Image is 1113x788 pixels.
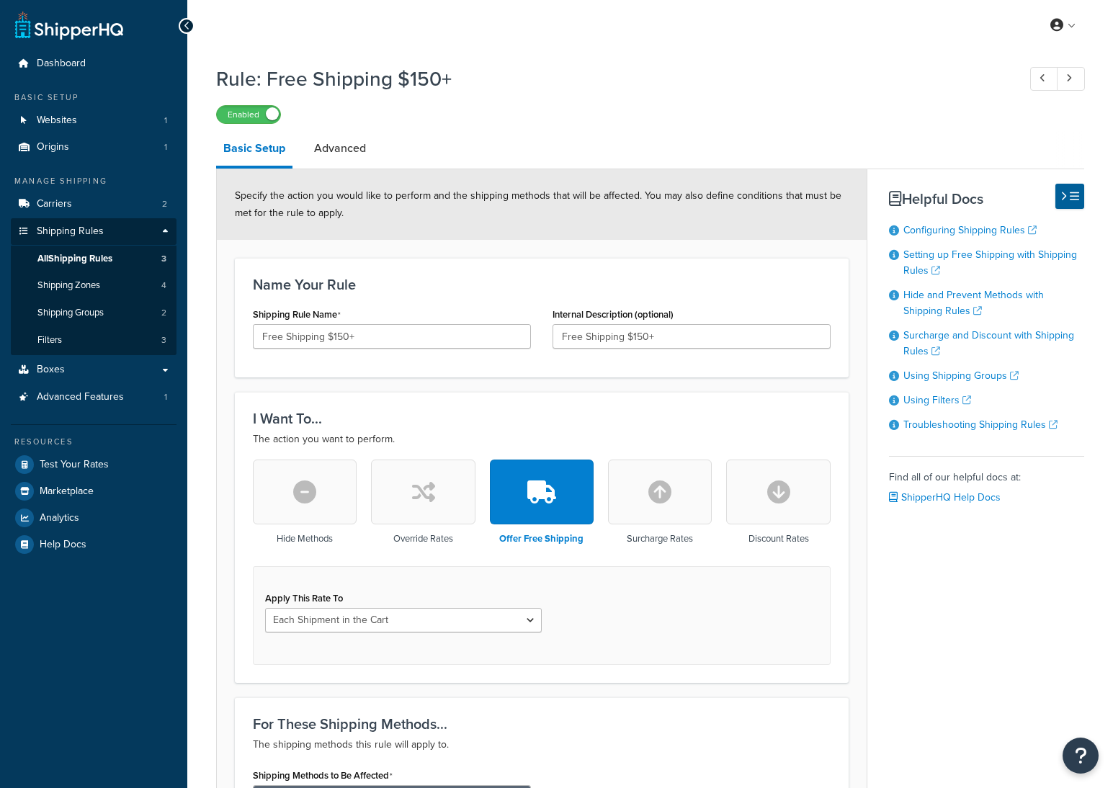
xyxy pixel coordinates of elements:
[217,106,280,123] label: Enabled
[499,534,584,544] h3: Offer Free Shipping
[903,393,971,408] a: Using Filters
[903,287,1044,318] a: Hide and Prevent Methods with Shipping Rules
[37,225,104,238] span: Shipping Rules
[11,272,176,299] li: Shipping Zones
[748,534,809,544] h3: Discount Rates
[11,175,176,187] div: Manage Shipping
[889,456,1084,508] div: Find all of our helpful docs at:
[11,532,176,558] a: Help Docs
[216,131,292,169] a: Basic Setup
[1055,184,1084,209] button: Hide Help Docs
[11,218,176,245] a: Shipping Rules
[37,141,69,153] span: Origins
[393,534,453,544] h3: Override Rates
[11,436,176,448] div: Resources
[37,58,86,70] span: Dashboard
[216,65,1004,93] h1: Rule: Free Shipping $150+
[903,328,1074,359] a: Surcharge and Discount with Shipping Rules
[37,253,112,265] span: All Shipping Rules
[40,539,86,551] span: Help Docs
[11,384,176,411] a: Advanced Features1
[903,247,1077,278] a: Setting up Free Shipping with Shipping Rules
[903,417,1058,432] a: Troubleshooting Shipping Rules
[11,246,176,272] a: AllShipping Rules3
[11,134,176,161] a: Origins1
[11,357,176,383] a: Boxes
[253,716,831,732] h3: For These Shipping Methods...
[265,593,343,604] label: Apply This Rate To
[11,134,176,161] li: Origins
[307,131,373,166] a: Advanced
[253,277,831,292] h3: Name Your Rule
[553,309,674,320] label: Internal Description (optional)
[161,307,166,319] span: 2
[164,115,167,127] span: 1
[11,91,176,104] div: Basic Setup
[11,384,176,411] li: Advanced Features
[11,107,176,134] li: Websites
[11,300,176,326] a: Shipping Groups2
[903,223,1037,238] a: Configuring Shipping Rules
[162,198,167,210] span: 2
[11,107,176,134] a: Websites1
[40,512,79,524] span: Analytics
[37,334,62,346] span: Filters
[253,411,831,426] h3: I Want To...
[1057,67,1085,91] a: Next Record
[1030,67,1058,91] a: Previous Record
[37,364,65,376] span: Boxes
[253,736,831,753] p: The shipping methods this rule will apply to.
[889,490,1001,505] a: ShipperHQ Help Docs
[37,279,100,292] span: Shipping Zones
[253,431,831,448] p: The action you want to perform.
[37,115,77,127] span: Websites
[11,272,176,299] a: Shipping Zones4
[11,327,176,354] li: Filters
[277,534,333,544] h3: Hide Methods
[164,141,167,153] span: 1
[40,485,94,498] span: Marketplace
[11,452,176,478] a: Test Your Rates
[37,307,104,319] span: Shipping Groups
[11,300,176,326] li: Shipping Groups
[235,188,841,220] span: Specify the action you would like to perform and the shipping methods that will be affected. You ...
[37,198,72,210] span: Carriers
[253,309,341,321] label: Shipping Rule Name
[37,391,124,403] span: Advanced Features
[253,770,393,782] label: Shipping Methods to Be Affected
[40,459,109,471] span: Test Your Rates
[11,50,176,77] a: Dashboard
[11,505,176,531] a: Analytics
[11,478,176,504] a: Marketplace
[11,327,176,354] a: Filters3
[164,391,167,403] span: 1
[161,253,166,265] span: 3
[1063,738,1099,774] button: Open Resource Center
[11,218,176,355] li: Shipping Rules
[903,368,1019,383] a: Using Shipping Groups
[11,191,176,218] a: Carriers2
[161,334,166,346] span: 3
[889,191,1084,207] h3: Helpful Docs
[11,191,176,218] li: Carriers
[161,279,166,292] span: 4
[627,534,693,544] h3: Surcharge Rates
